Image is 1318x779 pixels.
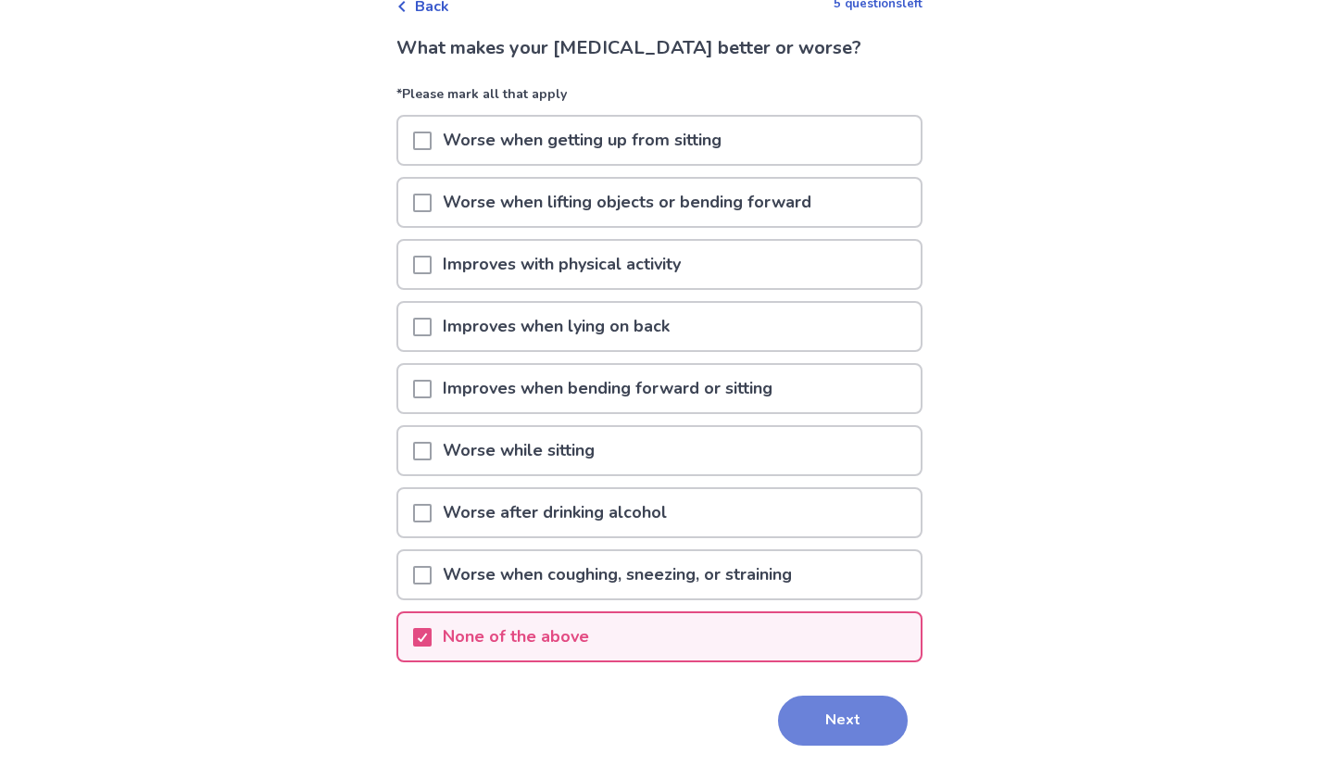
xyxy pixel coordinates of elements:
p: Worse after drinking alcohol [432,489,678,536]
p: Worse while sitting [432,427,606,474]
p: Worse when coughing, sneezing, or straining [432,551,803,598]
p: *Please mark all that apply [396,84,923,115]
p: Worse when lifting objects or bending forward [432,179,822,226]
p: Improves when bending forward or sitting [432,365,784,412]
p: Worse when getting up from sitting [432,117,733,164]
p: Improves when lying on back [432,303,681,350]
p: Improves with physical activity [432,241,692,288]
p: None of the above [432,613,600,660]
p: What makes your [MEDICAL_DATA] better or worse? [396,34,923,62]
button: Next [778,696,908,746]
